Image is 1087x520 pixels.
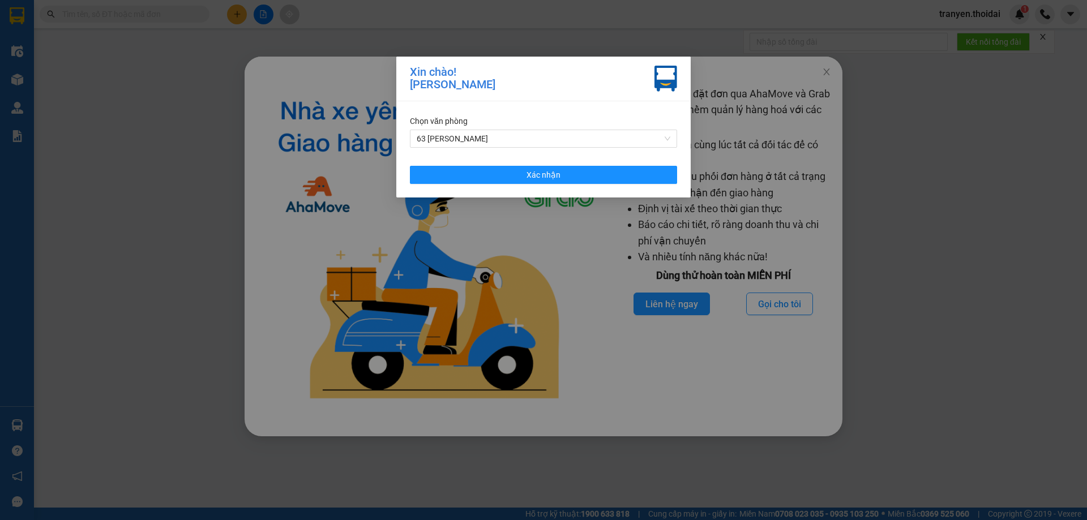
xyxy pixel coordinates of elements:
[527,169,560,181] span: Xác nhận
[410,66,495,92] div: Xin chào! [PERSON_NAME]
[417,130,670,147] span: 63 Trần Quang Tặng
[410,166,677,184] button: Xác nhận
[654,66,677,92] img: vxr-icon
[410,115,677,127] div: Chọn văn phòng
